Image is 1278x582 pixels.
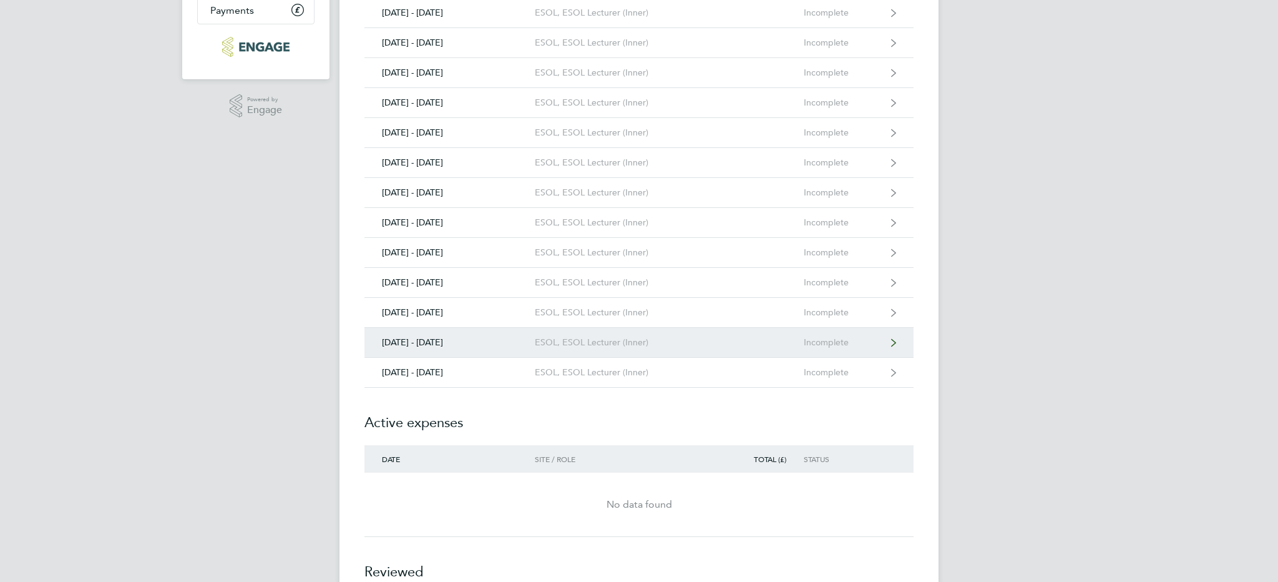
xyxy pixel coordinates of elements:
div: Date [364,455,535,463]
div: ESOL, ESOL Lecturer (Inner) [535,367,678,378]
div: Incomplete [804,157,880,168]
div: [DATE] - [DATE] [364,157,535,168]
a: [DATE] - [DATE]ESOL, ESOL Lecturer (Inner)Incomplete [364,358,914,388]
a: Go to home page [197,37,315,57]
div: ESOL, ESOL Lecturer (Inner) [535,187,678,198]
div: [DATE] - [DATE] [364,97,535,108]
div: Incomplete [804,97,880,108]
a: [DATE] - [DATE]ESOL, ESOL Lecturer (Inner)Incomplete [364,118,914,148]
div: [DATE] - [DATE] [364,307,535,318]
div: ESOL, ESOL Lecturer (Inner) [535,157,678,168]
div: ESOL, ESOL Lecturer (Inner) [535,337,678,348]
div: [DATE] - [DATE] [364,277,535,288]
div: Incomplete [804,217,880,228]
div: Total (£) [733,455,804,463]
div: Incomplete [804,127,880,138]
div: Site / Role [535,455,678,463]
div: ESOL, ESOL Lecturer (Inner) [535,307,678,318]
a: [DATE] - [DATE]ESOL, ESOL Lecturer (Inner)Incomplete [364,28,914,58]
h2: Active expenses [364,388,914,445]
div: Incomplete [804,67,880,78]
div: Incomplete [804,277,880,288]
div: [DATE] - [DATE] [364,217,535,228]
div: [DATE] - [DATE] [364,187,535,198]
div: ESOL, ESOL Lecturer (Inner) [535,247,678,258]
div: Incomplete [804,337,880,348]
div: [DATE] - [DATE] [364,67,535,78]
div: [DATE] - [DATE] [364,127,535,138]
div: [DATE] - [DATE] [364,37,535,48]
a: [DATE] - [DATE]ESOL, ESOL Lecturer (Inner)Incomplete [364,148,914,178]
a: [DATE] - [DATE]ESOL, ESOL Lecturer (Inner)Incomplete [364,88,914,118]
div: [DATE] - [DATE] [364,247,535,258]
a: Powered byEngage [230,94,283,118]
span: Engage [247,105,282,116]
div: [DATE] - [DATE] [364,337,535,348]
div: [DATE] - [DATE] [364,367,535,378]
a: [DATE] - [DATE]ESOL, ESOL Lecturer (Inner)Incomplete [364,178,914,208]
div: Incomplete [804,367,880,378]
a: [DATE] - [DATE]ESOL, ESOL Lecturer (Inner)Incomplete [364,328,914,358]
div: ESOL, ESOL Lecturer (Inner) [535,127,678,138]
div: Incomplete [804,247,880,258]
a: [DATE] - [DATE]ESOL, ESOL Lecturer (Inner)Incomplete [364,238,914,268]
div: ESOL, ESOL Lecturer (Inner) [535,97,678,108]
div: [DATE] - [DATE] [364,7,535,18]
a: [DATE] - [DATE]ESOL, ESOL Lecturer (Inner)Incomplete [364,298,914,328]
div: ESOL, ESOL Lecturer (Inner) [535,37,678,48]
img: morganhunt-logo-retina.png [222,37,289,57]
div: ESOL, ESOL Lecturer (Inner) [535,277,678,288]
span: Payments [210,4,254,16]
div: ESOL, ESOL Lecturer (Inner) [535,7,678,18]
a: [DATE] - [DATE]ESOL, ESOL Lecturer (Inner)Incomplete [364,268,914,298]
div: Incomplete [804,307,880,318]
div: ESOL, ESOL Lecturer (Inner) [535,67,678,78]
div: No data found [364,497,914,512]
div: Status [804,455,880,463]
div: Incomplete [804,187,880,198]
div: Incomplete [804,7,880,18]
span: Powered by [247,94,282,105]
a: [DATE] - [DATE]ESOL, ESOL Lecturer (Inner)Incomplete [364,208,914,238]
div: Incomplete [804,37,880,48]
div: ESOL, ESOL Lecturer (Inner) [535,217,678,228]
a: [DATE] - [DATE]ESOL, ESOL Lecturer (Inner)Incomplete [364,58,914,88]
